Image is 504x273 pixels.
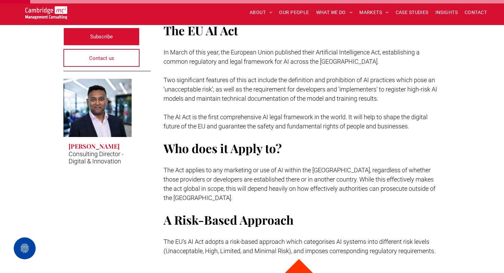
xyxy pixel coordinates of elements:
[164,22,238,38] span: The EU AI Act
[356,7,392,18] a: MARKETS
[25,6,68,19] img: Go to Homepage
[89,50,114,67] span: Contact us
[313,7,356,18] a: WHAT WE DO
[164,166,435,201] span: The Act applies to any marketing or use of AI within the [GEOGRAPHIC_DATA], regardless of whether...
[276,7,312,18] a: OUR PEOPLE
[63,49,140,67] a: Contact us
[461,7,490,18] a: CONTACT
[69,142,120,150] h3: [PERSON_NAME]
[164,113,428,130] span: The AI Act is the first comprehensive AI legal framework in the world. It will help to shape the ...
[164,76,437,102] span: Two significant features of this act include the definition and prohibition of AI practices which...
[164,140,282,156] span: Who does it Apply to?
[25,7,68,14] a: Your Business Transformed | Cambridge Management Consulting
[164,212,293,228] span: A Risk-Based Approach
[90,28,113,45] span: Subscribe
[63,28,140,46] a: Subscribe
[246,7,276,18] a: ABOUT
[164,49,420,65] span: In March of this year, the European Union published their Artificial Intelligence Act, establishi...
[432,7,461,18] a: INSIGHTS
[69,150,127,165] p: Consulting Director - Digital & Innovation
[164,238,435,255] span: The EU’s AI Act adopts a risk-based approach which categorises AI systems into different risk lev...
[392,7,432,18] a: CASE STUDIES
[63,79,132,137] a: Rachi Weerasinghe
